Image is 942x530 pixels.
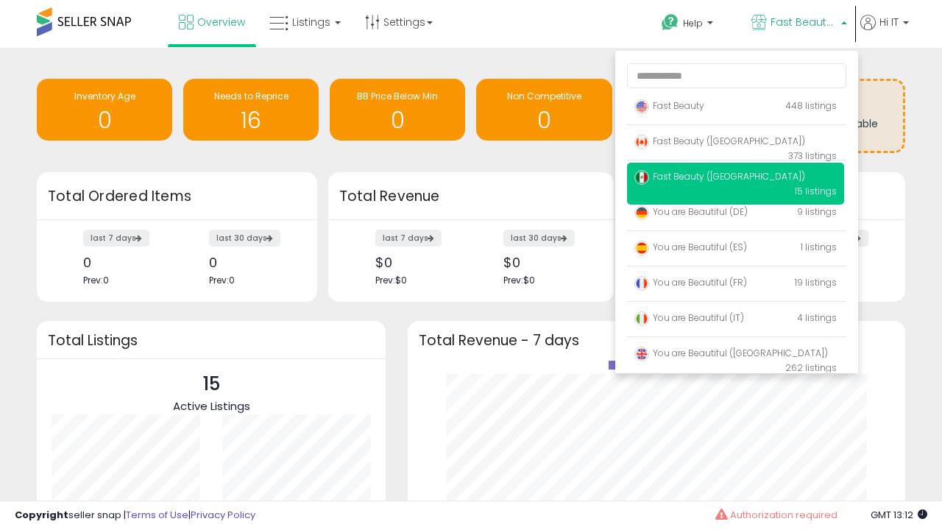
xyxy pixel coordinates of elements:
[214,90,288,102] span: Needs to Reprice
[634,276,747,289] span: You are Beautiful (FR)
[357,90,438,102] span: BB Price Below Min
[503,230,575,247] label: last 30 days
[797,205,837,218] span: 9 listings
[801,241,837,253] span: 1 listings
[634,170,649,185] img: mexico.png
[292,15,330,29] span: Listings
[419,335,894,346] h3: Total Revenue - 7 days
[797,311,837,324] span: 4 listings
[209,255,291,270] div: 0
[634,135,805,147] span: Fast Beauty ([GEOGRAPHIC_DATA])
[375,274,407,286] span: Prev: $0
[634,99,704,112] span: Fast Beauty
[330,79,465,141] a: BB Price Below Min 0
[634,170,805,183] span: Fast Beauty ([GEOGRAPHIC_DATA])
[15,508,68,522] strong: Copyright
[661,13,679,32] i: Get Help
[634,311,649,326] img: italy.png
[339,186,603,207] h3: Total Revenue
[871,508,927,522] span: 2025-08-16 13:12 GMT
[74,90,135,102] span: Inventory Age
[15,509,255,523] div: seller snap | |
[183,79,319,141] a: Needs to Reprice 16
[83,255,166,270] div: 0
[337,108,458,132] h1: 0
[173,370,250,398] p: 15
[879,15,899,29] span: Hi IT
[795,276,837,289] span: 19 listings
[785,361,837,374] span: 262 listings
[634,99,649,114] img: usa.png
[173,398,250,414] span: Active Listings
[785,99,837,112] span: 448 listings
[507,90,581,102] span: Non Competitive
[634,205,748,218] span: You are Beautiful (DE)
[503,255,588,270] div: $0
[209,274,235,286] span: Prev: 0
[634,135,649,149] img: canada.png
[375,230,442,247] label: last 7 days
[795,185,837,197] span: 15 listings
[37,79,172,141] a: Inventory Age 0
[48,186,306,207] h3: Total Ordered Items
[126,508,188,522] a: Terms of Use
[209,230,280,247] label: last 30 days
[788,149,837,162] span: 373 listings
[634,205,649,220] img: germany.png
[83,274,109,286] span: Prev: 0
[634,347,649,361] img: uk.png
[650,2,738,48] a: Help
[44,108,165,132] h1: 0
[197,15,245,29] span: Overview
[634,241,747,253] span: You are Beautiful (ES)
[503,274,535,286] span: Prev: $0
[634,241,649,255] img: spain.png
[860,15,909,48] a: Hi IT
[476,79,612,141] a: Non Competitive 0
[634,311,744,324] span: You are Beautiful (IT)
[375,255,460,270] div: $0
[48,335,375,346] h3: Total Listings
[634,347,828,359] span: You are Beautiful ([GEOGRAPHIC_DATA])
[484,108,604,132] h1: 0
[191,508,255,522] a: Privacy Policy
[683,17,703,29] span: Help
[771,15,837,29] span: Fast Beauty ([GEOGRAPHIC_DATA])
[83,230,149,247] label: last 7 days
[191,108,311,132] h1: 16
[634,276,649,291] img: france.png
